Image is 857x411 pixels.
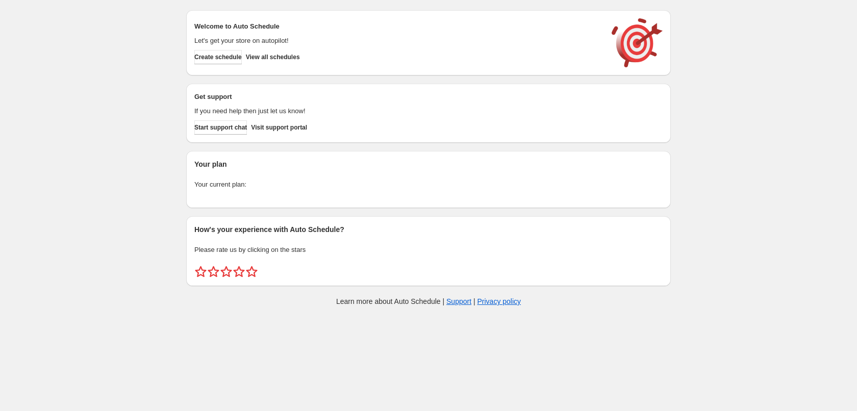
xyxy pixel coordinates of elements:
[194,92,601,102] h2: Get support
[336,296,521,306] p: Learn more about Auto Schedule | |
[446,297,471,305] a: Support
[194,245,663,255] p: Please rate us by clicking on the stars
[194,21,601,32] h2: Welcome to Auto Schedule
[194,159,663,169] h2: Your plan
[194,120,247,135] a: Start support chat
[194,224,663,235] h2: How's your experience with Auto Schedule?
[246,50,300,64] button: View all schedules
[477,297,521,305] a: Privacy policy
[194,179,663,190] p: Your current plan:
[251,120,307,135] a: Visit support portal
[194,123,247,132] span: Start support chat
[194,53,242,61] span: Create schedule
[251,123,307,132] span: Visit support portal
[194,106,601,116] p: If you need help then just let us know!
[246,53,300,61] span: View all schedules
[194,50,242,64] button: Create schedule
[194,36,601,46] p: Let's get your store on autopilot!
